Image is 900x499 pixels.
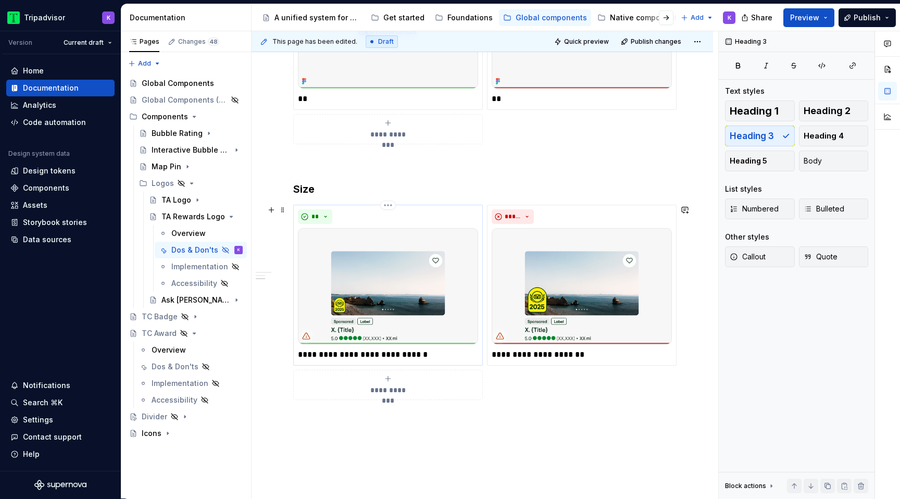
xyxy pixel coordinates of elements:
[725,232,769,242] div: Other styles
[783,8,834,27] button: Preview
[125,325,247,342] a: TC Award
[6,377,115,394] button: Notifications
[6,197,115,214] a: Assets
[34,480,86,490] a: Supernova Logo
[678,10,717,25] button: Add
[23,66,44,76] div: Home
[107,14,110,22] div: K
[730,204,779,214] span: Numbered
[23,217,87,228] div: Storybook stories
[6,114,115,131] a: Code automation
[64,39,104,47] span: Current draft
[725,101,795,121] button: Heading 1
[6,63,115,79] a: Home
[142,411,167,422] div: Divider
[499,9,591,26] a: Global components
[125,108,247,125] div: Components
[728,14,731,22] div: K
[125,92,247,108] a: Global Components (Reference)
[23,397,63,408] div: Search ⌘K
[298,228,478,344] img: 044f3f5b-1093-48e6-a513-a71862285454.png
[790,13,819,23] span: Preview
[799,101,869,121] button: Heading 2
[593,9,685,26] a: Native components
[23,200,47,210] div: Assets
[725,246,795,267] button: Callout
[631,38,681,46] span: Publish changes
[258,7,676,28] div: Page tree
[130,13,247,23] div: Documentation
[618,34,686,49] button: Publish changes
[799,198,869,219] button: Bulleted
[178,38,219,46] div: Changes
[293,182,671,196] h3: Size
[258,9,365,26] a: A unified system for every journey.
[155,225,247,242] a: Overview
[155,258,247,275] a: Implementation
[7,11,20,24] img: 0ed0e8b8-9446-497d-bad0-376821b19aa5.png
[799,126,869,146] button: Heading 4
[171,245,218,255] div: Dos & Don'ts
[725,184,762,194] div: List styles
[6,80,115,96] a: Documentation
[804,252,838,262] span: Quote
[23,183,69,193] div: Components
[171,261,228,272] div: Implementation
[155,275,247,292] a: Accessibility
[152,178,174,189] div: Logos
[142,95,228,105] div: Global Components (Reference)
[59,35,117,50] button: Current draft
[564,38,609,46] span: Quick preview
[135,392,247,408] a: Accessibility
[6,214,115,231] a: Storybook stories
[125,425,247,442] a: Icons
[135,125,247,142] a: Bubble Rating
[135,358,247,375] a: Dos & Don'ts
[135,342,247,358] a: Overview
[142,78,214,89] div: Global Components
[725,198,795,219] button: Numbered
[145,192,247,208] a: TA Logo
[730,156,767,166] span: Heading 5
[155,242,247,258] a: Dos & Don'tsK
[129,38,159,46] div: Pages
[145,208,247,225] a: TA Rewards Logo
[135,375,247,392] a: Implementation
[6,446,115,463] button: Help
[492,228,672,344] img: ef856c3b-1e50-423e-9a34-4bf8dd45a57f.png
[367,9,429,26] a: Get started
[24,13,65,23] div: Tripadvisor
[725,479,776,493] div: Block actions
[6,411,115,428] a: Settings
[171,228,206,239] div: Overview
[142,328,177,339] div: TC Award
[804,106,851,116] span: Heading 2
[751,13,772,23] span: Share
[272,38,357,46] span: This page has been edited.
[135,158,247,175] a: Map Pin
[152,378,208,389] div: Implementation
[138,59,151,68] span: Add
[145,292,247,308] a: Ask [PERSON_NAME] Logo
[8,39,32,47] div: Version
[23,166,76,176] div: Design tokens
[152,361,198,372] div: Dos & Don'ts
[854,13,881,23] span: Publish
[2,6,119,29] button: TripadvisorK
[447,13,493,23] div: Foundations
[125,75,247,92] a: Global Components
[274,13,360,23] div: A unified system for every journey.
[23,380,70,391] div: Notifications
[725,482,766,490] div: Block actions
[23,83,79,93] div: Documentation
[378,38,394,46] span: Draft
[125,56,164,71] button: Add
[6,429,115,445] button: Contact support
[6,180,115,196] a: Components
[142,111,188,122] div: Components
[23,415,53,425] div: Settings
[516,13,587,23] div: Global components
[23,117,86,128] div: Code automation
[6,97,115,114] a: Analytics
[135,175,247,192] div: Logos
